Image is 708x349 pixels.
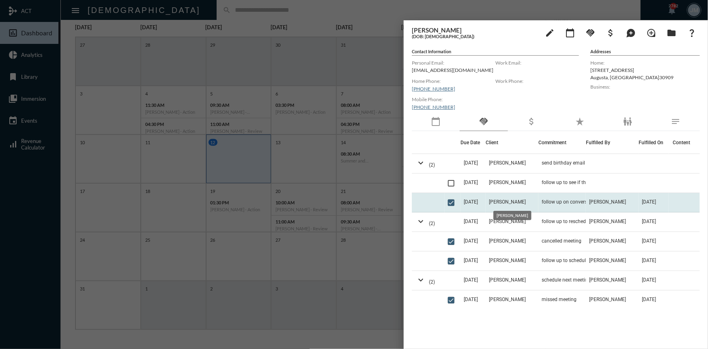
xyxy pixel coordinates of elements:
span: follow up to reschedule meeting [542,219,611,224]
span: schedule next meeting [542,277,591,283]
span: send birthday email 7/21 [542,160,597,166]
p: [STREET_ADDRESS] [590,67,700,73]
span: [PERSON_NAME] [489,297,526,302]
label: Personal Email: [412,60,495,66]
button: Add Introduction [643,24,659,41]
mat-icon: attach_money [606,28,615,38]
mat-icon: expand_more [416,275,426,285]
mat-icon: expand_more [416,158,426,168]
th: Client [486,131,538,154]
h5: Contact Information [412,49,579,56]
span: [DATE] [642,277,656,283]
span: (2) [429,162,435,168]
span: [DATE] [642,199,656,205]
button: Archives [663,24,680,41]
span: [DATE] [642,258,656,263]
button: What If? [684,24,700,41]
span: [DATE] [464,277,478,283]
mat-icon: handshake [585,28,595,38]
mat-icon: loupe [646,28,656,38]
mat-icon: edit [545,28,555,38]
h3: [PERSON_NAME] [412,26,538,34]
label: Work Phone: [495,78,579,84]
a: [PHONE_NUMBER] [412,86,455,92]
span: [PERSON_NAME] [589,199,626,205]
span: [DATE] [464,199,478,205]
span: [PERSON_NAME] [589,277,626,283]
span: [DATE] [464,297,478,302]
span: [PERSON_NAME] [489,180,526,185]
span: follow up to schedule next meeting [542,258,618,263]
span: [PERSON_NAME] [489,258,526,263]
a: [PHONE_NUMBER] [412,104,455,110]
mat-icon: expand_more [416,217,426,226]
mat-icon: star_rate [575,117,585,126]
span: [DATE] [642,297,656,302]
span: missed meeting [542,297,577,302]
span: follow up to see if there is anything we need to do [542,180,623,185]
span: [PERSON_NAME] [589,258,626,263]
span: [PERSON_NAME] [589,238,626,244]
label: Business: [590,84,700,90]
span: [PERSON_NAME] [489,238,526,244]
span: follow up on conversation from meeting to see if he has any questions [542,199,623,205]
span: [DATE] [642,238,656,244]
span: [PERSON_NAME] [489,277,526,283]
th: Content [669,131,700,154]
span: [DATE] [464,180,478,185]
button: Add Mention [623,24,639,41]
th: Fulfilled By [586,131,639,154]
p: [EMAIL_ADDRESS][DOMAIN_NAME] [412,67,495,73]
mat-icon: folder [667,28,676,38]
mat-icon: calendar_today [565,28,575,38]
mat-icon: question_mark [687,28,697,38]
span: [DATE] [464,160,478,166]
span: (2) [429,221,435,226]
label: Home Phone: [412,78,495,84]
th: Commitment [538,131,586,154]
label: Work Email: [495,60,579,66]
p: Augusta , [GEOGRAPHIC_DATA] 30909 [590,74,700,80]
label: Home: [590,60,700,66]
mat-icon: handshake [479,117,488,126]
mat-icon: family_restroom [623,117,633,126]
label: Mobile Phone: [412,96,495,102]
mat-icon: attach_money [527,117,537,126]
span: [PERSON_NAME] [589,297,626,302]
mat-icon: calendar_today [431,117,441,126]
span: [PERSON_NAME] [489,160,526,166]
mat-icon: notes [671,117,681,126]
button: Add Commitment [582,24,598,41]
mat-icon: maps_ugc [626,28,636,38]
span: cancelled meeting [542,238,581,244]
h5: (DOB: [DEMOGRAPHIC_DATA]) [412,34,538,39]
span: [DATE] [642,219,656,224]
button: edit person [542,24,558,41]
h5: Addresses [590,49,700,56]
span: (2) [429,279,435,285]
th: Due Date [461,131,486,154]
th: Fulfilled On [639,131,669,154]
span: [DATE] [464,238,478,244]
div: [PERSON_NAME] [493,211,532,220]
span: [PERSON_NAME] [589,219,626,224]
button: Add Business [603,24,619,41]
button: Add meeting [562,24,578,41]
span: [DATE] [464,219,478,224]
span: [PERSON_NAME] [489,199,526,205]
span: [DATE] [464,258,478,263]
